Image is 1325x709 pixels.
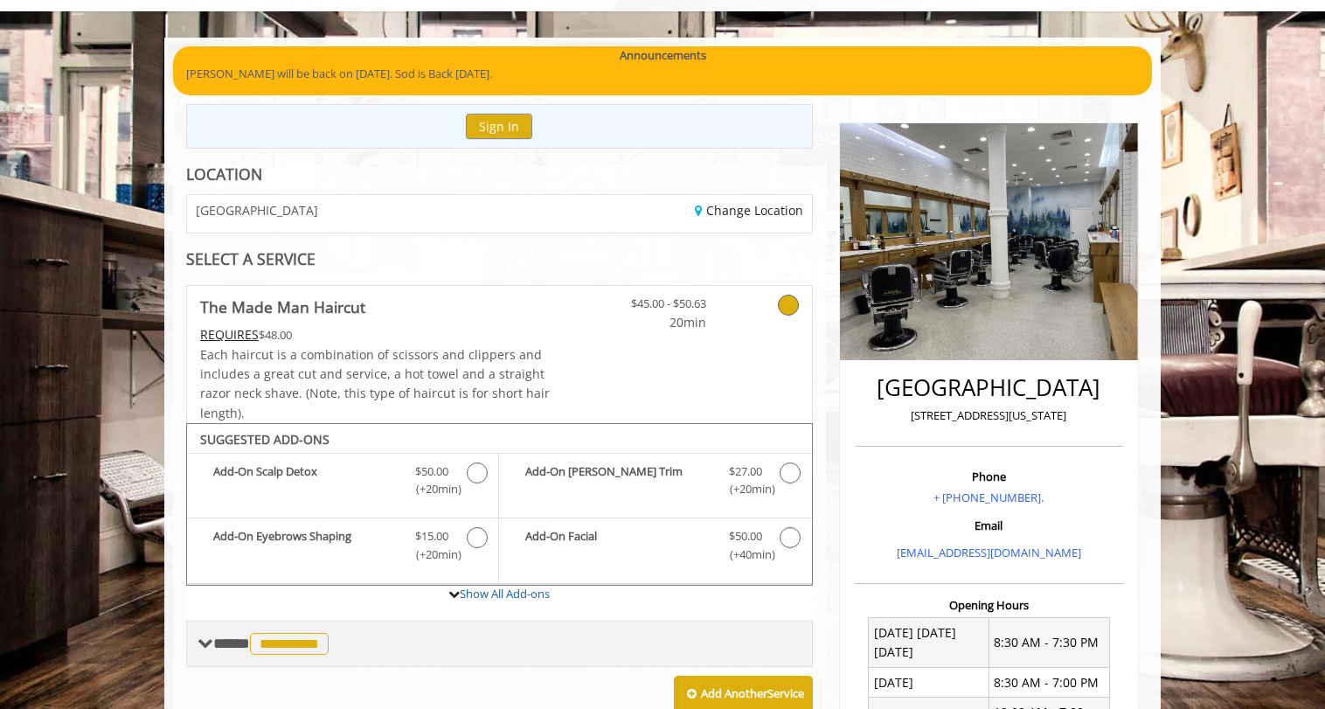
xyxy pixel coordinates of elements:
td: [DATE] [869,668,989,698]
b: Add-On Facial [525,527,711,564]
button: Sign In [466,114,532,139]
span: This service needs some Advance to be paid before we block your appointment [200,326,259,343]
span: $27.00 [729,462,762,481]
span: (+20min ) [719,480,771,498]
span: $50.00 [415,462,448,481]
span: Each haircut is a combination of scissors and clippers and includes a great cut and service, a ho... [200,346,550,421]
a: Show All Add-ons [460,586,550,601]
h3: Email [859,519,1119,532]
b: Announcements [620,46,706,65]
b: The Made Man Haircut [200,295,365,319]
b: Add-On Scalp Detox [213,462,398,499]
h3: Opening Hours [855,599,1123,611]
p: [PERSON_NAME] will be back on [DATE]. Sod is Back [DATE]. [186,65,1139,83]
h2: [GEOGRAPHIC_DATA] [859,375,1119,400]
label: Add-On Eyebrows Shaping [196,527,489,568]
a: $45.00 - $50.63 [603,286,706,332]
a: [EMAIL_ADDRESS][DOMAIN_NAME] [897,545,1081,560]
td: 8:30 AM - 7:00 PM [989,668,1109,698]
span: 20min [603,313,706,332]
td: 8:30 AM - 7:30 PM [989,618,1109,668]
label: Add-On Scalp Detox [196,462,489,504]
span: (+20min ) [406,480,458,498]
b: LOCATION [186,163,262,184]
a: + [PHONE_NUMBER]. [933,490,1044,505]
div: SELECT A SERVICE [186,251,813,268]
b: SUGGESTED ADD-ONS [200,431,330,448]
b: Add Another Service [701,685,804,701]
b: Add-On Eyebrows Shaping [213,527,398,564]
span: (+40min ) [719,546,771,564]
a: Change Location [695,202,803,219]
div: The Made Man Haircut Add-onS [186,423,813,586]
span: [GEOGRAPHIC_DATA] [196,204,318,217]
span: $50.00 [729,527,762,546]
b: Add-On [PERSON_NAME] Trim [525,462,711,499]
td: [DATE] [DATE] [DATE] [869,618,989,668]
h3: Phone [859,470,1119,483]
div: $48.00 [200,325,552,344]
label: Add-On Beard Trim [508,462,802,504]
p: [STREET_ADDRESS][US_STATE] [859,407,1119,425]
span: $15.00 [415,527,448,546]
span: (+20min ) [406,546,458,564]
label: Add-On Facial [508,527,802,568]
